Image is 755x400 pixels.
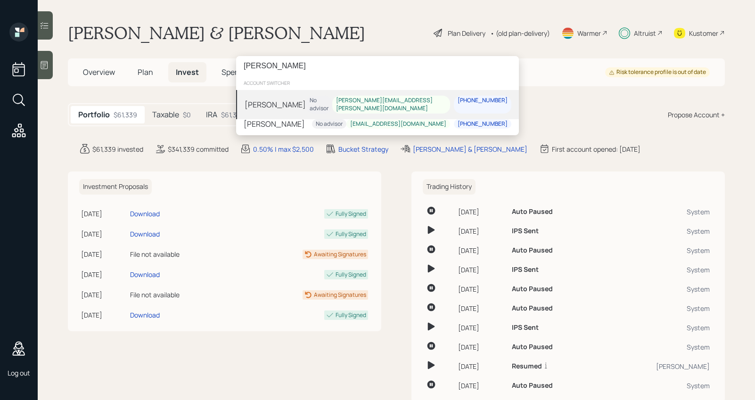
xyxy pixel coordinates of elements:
div: [PERSON_NAME] [244,118,305,130]
div: No advisor [310,97,328,113]
div: account switcher [236,76,519,90]
div: No advisor [316,120,343,128]
div: [PERSON_NAME][EMAIL_ADDRESS][PERSON_NAME][DOMAIN_NAME] [336,97,446,113]
div: [PHONE_NUMBER] [458,120,508,128]
div: [PHONE_NUMBER] [458,97,508,105]
div: [EMAIL_ADDRESS][DOMAIN_NAME] [350,120,446,128]
input: Type a command or search… [236,56,519,76]
div: [PERSON_NAME] [245,99,306,110]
